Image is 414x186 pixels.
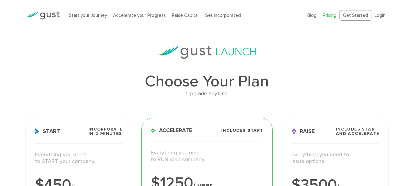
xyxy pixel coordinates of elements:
a: Get Incorporated [205,13,241,18]
a: Accelerate your Progress [113,13,166,18]
span: Includes START and ACCELERATE [336,127,379,136]
img: Start Icon X2 [35,128,40,135]
span: Incorporate in 2 Minutes [89,127,123,136]
img: Accelerate Icon [151,128,156,133]
p: Everything you need to issue options. [291,151,379,165]
span: Raise [291,128,315,135]
div: Upgrade anytime [25,89,389,98]
a: Get Started [340,10,371,21]
img: Raise Icon [291,128,297,135]
span: Accelerate [151,128,192,133]
span: Includes START [221,128,263,133]
a: Start your Journey [69,13,107,18]
a: Blog [307,13,317,18]
p: Everything you need to RUN your company. [151,150,263,163]
p: Everything you need to START your company. [35,151,123,165]
a: Pricing [323,13,336,18]
span: Start [35,128,60,135]
a: Login [374,13,386,18]
h1: Choose Your Plan [25,74,389,89]
img: gust-launch-logos.svg [158,46,256,59]
a: Raise Capital [172,13,199,18]
img: Gust Logo [25,11,60,20]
